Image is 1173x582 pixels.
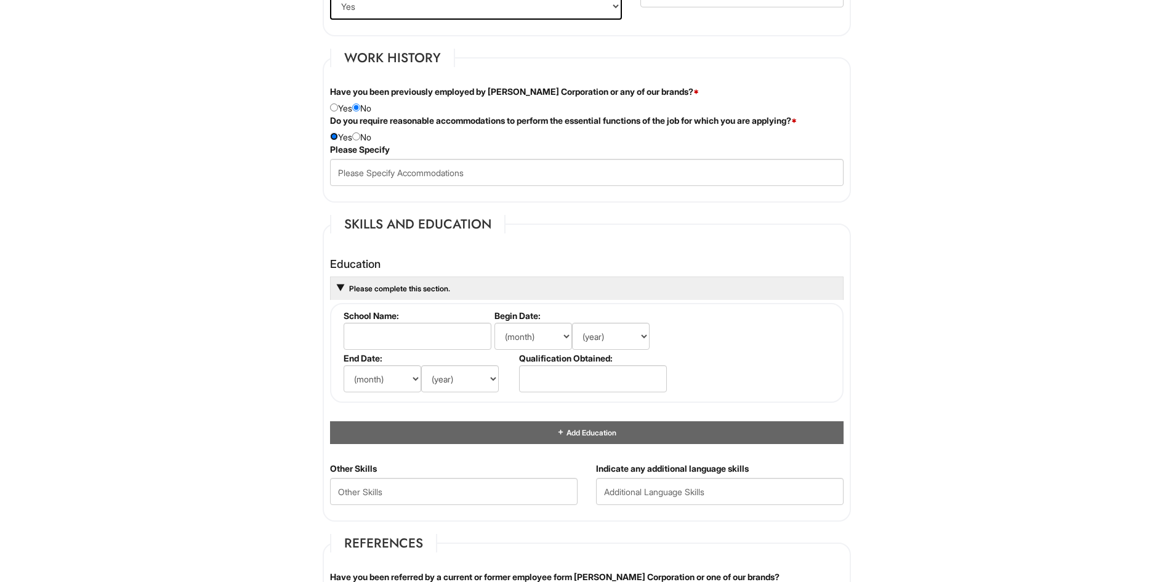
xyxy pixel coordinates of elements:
[330,49,455,67] legend: Work History
[321,115,853,143] div: Yes No
[519,353,665,363] label: Qualification Obtained:
[557,428,616,437] a: Add Education
[494,310,665,321] label: Begin Date:
[344,310,490,321] label: School Name:
[321,86,853,115] div: Yes No
[344,353,514,363] label: End Date:
[330,159,844,186] input: Please Specify Accommodations
[596,478,844,505] input: Additional Language Skills
[330,478,578,505] input: Other Skills
[330,215,506,233] legend: Skills and Education
[348,284,450,293] a: Please complete this section.
[330,534,437,552] legend: References
[565,428,616,437] span: Add Education
[330,258,844,270] h4: Education
[330,115,797,127] label: Do you require reasonable accommodations to perform the essential functions of the job for which ...
[330,463,377,475] label: Other Skills
[330,143,390,156] label: Please Specify
[330,86,699,98] label: Have you been previously employed by [PERSON_NAME] Corporation or any of our brands?
[596,463,749,475] label: Indicate any additional language skills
